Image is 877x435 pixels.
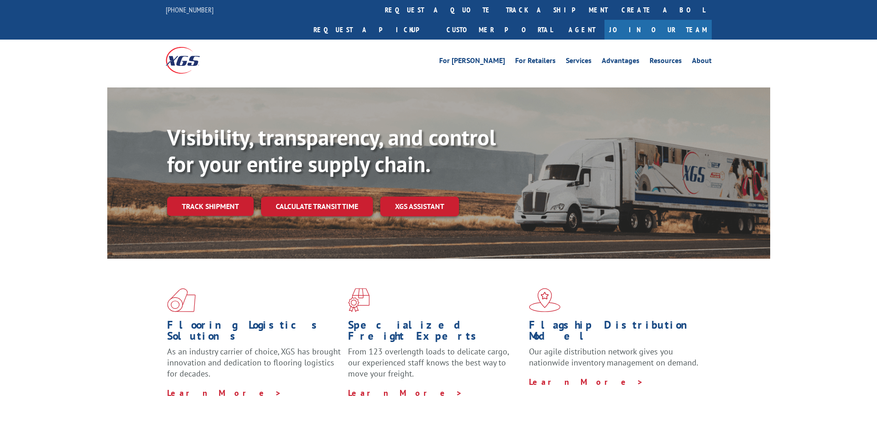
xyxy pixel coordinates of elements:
span: As an industry carrier of choice, XGS has brought innovation and dedication to flooring logistics... [167,346,341,379]
a: Agent [559,20,604,40]
b: Visibility, transparency, and control for your entire supply chain. [167,123,496,178]
span: Our agile distribution network gives you nationwide inventory management on demand. [529,346,698,368]
a: Learn More > [167,388,282,398]
a: Learn More > [348,388,463,398]
a: Learn More > [529,377,644,387]
h1: Flooring Logistics Solutions [167,319,341,346]
a: Join Our Team [604,20,712,40]
a: About [692,57,712,67]
a: Services [566,57,592,67]
a: Advantages [602,57,639,67]
a: Calculate transit time [261,197,373,216]
h1: Flagship Distribution Model [529,319,703,346]
a: For Retailers [515,57,556,67]
img: xgs-icon-focused-on-flooring-red [348,288,370,312]
img: xgs-icon-total-supply-chain-intelligence-red [167,288,196,312]
a: Resources [650,57,682,67]
a: XGS ASSISTANT [380,197,459,216]
img: xgs-icon-flagship-distribution-model-red [529,288,561,312]
a: Customer Portal [440,20,559,40]
a: Request a pickup [307,20,440,40]
a: Track shipment [167,197,254,216]
a: For [PERSON_NAME] [439,57,505,67]
p: From 123 overlength loads to delicate cargo, our experienced staff knows the best way to move you... [348,346,522,387]
h1: Specialized Freight Experts [348,319,522,346]
a: [PHONE_NUMBER] [166,5,214,14]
